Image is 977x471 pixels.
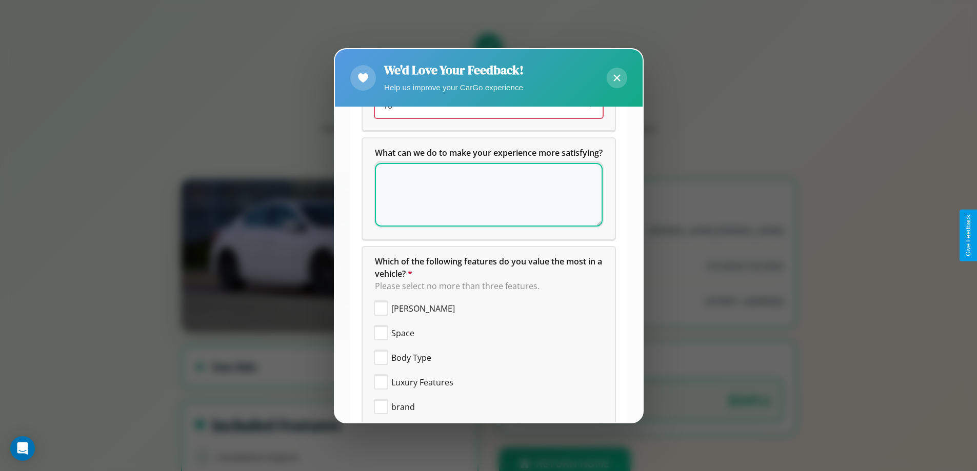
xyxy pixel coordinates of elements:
div: Give Feedback [965,215,972,256]
span: [PERSON_NAME] [391,302,455,315]
span: What can we do to make your experience more satisfying? [375,147,603,158]
span: Which of the following features do you value the most in a vehicle? [375,256,604,279]
div: Open Intercom Messenger [10,436,35,461]
span: brand [391,401,415,413]
span: Body Type [391,352,431,364]
span: Luxury Features [391,376,453,388]
span: Space [391,327,414,339]
p: Help us improve your CarGo experience [384,80,524,94]
span: Please select no more than three features. [375,280,540,292]
span: 10 [383,100,392,111]
h2: We'd Love Your Feedback! [384,62,524,78]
